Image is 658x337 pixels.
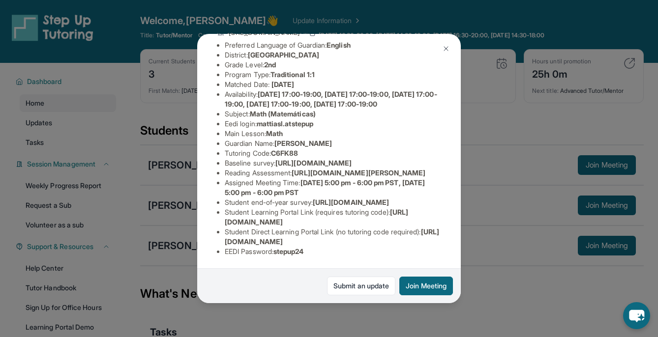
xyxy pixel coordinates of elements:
[225,109,441,119] li: Subject :
[264,60,276,69] span: 2nd
[292,168,425,177] span: [URL][DOMAIN_NAME][PERSON_NAME]
[225,70,441,80] li: Program Type:
[225,139,441,148] li: Guardian Name :
[250,110,316,118] span: Math (Matemáticas)
[248,51,319,59] span: [GEOGRAPHIC_DATA]
[266,129,283,138] span: Math
[273,247,304,255] span: stepup24
[257,119,313,128] span: mattiasl.atstepup
[271,80,294,88] span: [DATE]
[225,148,441,158] li: Tutoring Code :
[623,302,650,329] button: chat-button
[225,40,441,50] li: Preferred Language of Guardian:
[225,178,441,197] li: Assigned Meeting Time :
[225,90,437,108] span: [DATE] 17:00-19:00, [DATE] 17:00-19:00, [DATE] 17:00-19:00, [DATE] 17:00-19:00, [DATE] 17:00-19:00
[225,168,441,178] li: Reading Assessment :
[442,45,450,53] img: Close Icon
[225,60,441,70] li: Grade Level:
[225,247,441,256] li: EEDI Password :
[313,198,389,206] span: [URL][DOMAIN_NAME]
[225,207,441,227] li: Student Learning Portal Link (requires tutoring code) :
[225,178,425,197] span: [DATE] 5:00 pm - 6:00 pm PST, [DATE] 5:00 pm - 6:00 pm PST
[225,80,441,89] li: Matched Date:
[225,129,441,139] li: Main Lesson :
[271,149,298,157] span: C6FK88
[225,227,441,247] li: Student Direct Learning Portal Link (no tutoring code required) :
[327,277,395,295] a: Submit an update
[327,41,351,49] span: English
[225,158,441,168] li: Baseline survey :
[399,277,453,295] button: Join Meeting
[225,89,441,109] li: Availability:
[225,50,441,60] li: District:
[274,139,332,147] span: [PERSON_NAME]
[225,119,441,129] li: Eedi login :
[270,70,315,79] span: Traditional 1:1
[225,197,441,207] li: Student end-of-year survey :
[275,159,352,167] span: [URL][DOMAIN_NAME]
